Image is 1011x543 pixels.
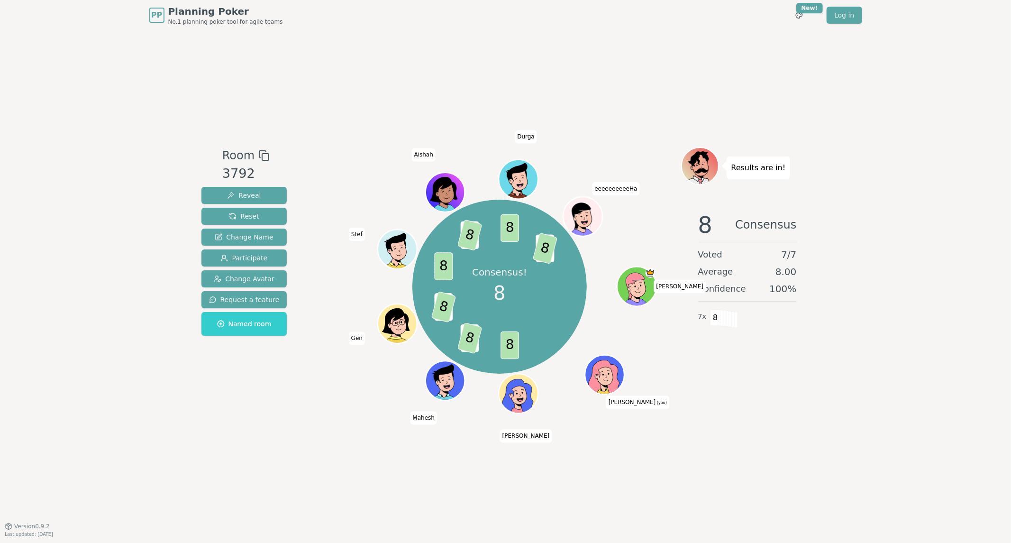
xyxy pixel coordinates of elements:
[221,253,268,263] span: Participate
[151,9,162,21] span: PP
[646,268,656,278] span: Laura is the host
[586,357,623,394] button: Click to change your avatar
[14,523,50,530] span: Version 0.9.2
[349,332,365,345] span: Click to change your name
[201,229,287,246] button: Change Name
[217,319,272,329] span: Named room
[654,280,706,293] span: Click to change your name
[501,331,519,359] span: 8
[781,248,796,261] span: 7 / 7
[201,312,287,336] button: Named room
[227,191,261,200] span: Reveal
[201,249,287,267] button: Participate
[201,187,287,204] button: Reveal
[500,430,552,443] span: Click to change your name
[698,248,723,261] span: Voted
[435,252,453,280] span: 8
[606,396,669,409] span: Click to change your name
[457,322,483,354] span: 8
[827,7,862,24] a: Log in
[533,233,558,265] span: 8
[493,279,505,307] span: 8
[201,270,287,287] button: Change Avatar
[229,212,259,221] span: Reset
[791,7,808,24] button: New!
[214,274,274,284] span: Change Avatar
[796,3,823,13] div: New!
[735,213,796,236] span: Consensus
[412,148,436,162] span: Click to change your name
[215,232,273,242] span: Change Name
[5,523,50,530] button: Version0.9.2
[222,164,270,184] div: 3792
[775,265,797,278] span: 8.00
[731,161,786,175] p: Results are in!
[349,228,365,241] span: Click to change your name
[698,213,713,236] span: 8
[222,147,255,164] span: Room
[431,291,456,323] span: 8
[769,282,796,295] span: 100 %
[5,532,53,537] span: Last updated: [DATE]
[209,295,280,304] span: Request a feature
[592,182,639,195] span: Click to change your name
[410,412,437,425] span: Click to change your name
[168,5,283,18] span: Planning Poker
[201,291,287,308] button: Request a feature
[710,310,721,326] span: 8
[457,220,483,251] span: 8
[168,18,283,26] span: No.1 planning poker tool for agile teams
[698,312,707,322] span: 7 x
[515,130,537,144] span: Click to change your name
[149,5,283,26] a: PPPlanning PokerNo.1 planning poker tool for agile teams
[656,401,667,405] span: (you)
[472,266,527,279] p: Consensus!
[698,265,733,278] span: Average
[501,214,519,242] span: 8
[201,208,287,225] button: Reset
[698,282,746,295] span: Confidence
